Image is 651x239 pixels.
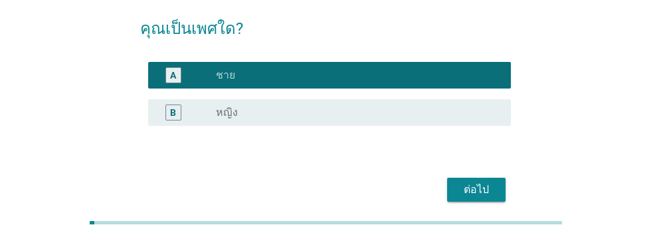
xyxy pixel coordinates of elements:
[447,178,506,202] button: ต่อไป
[170,105,176,119] div: B
[216,69,235,82] label: ชาย
[216,106,238,119] label: หญิง
[140,3,510,41] h2: คุณเป็นเพศใด?
[458,182,495,198] div: ต่อไป
[170,68,176,82] div: A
